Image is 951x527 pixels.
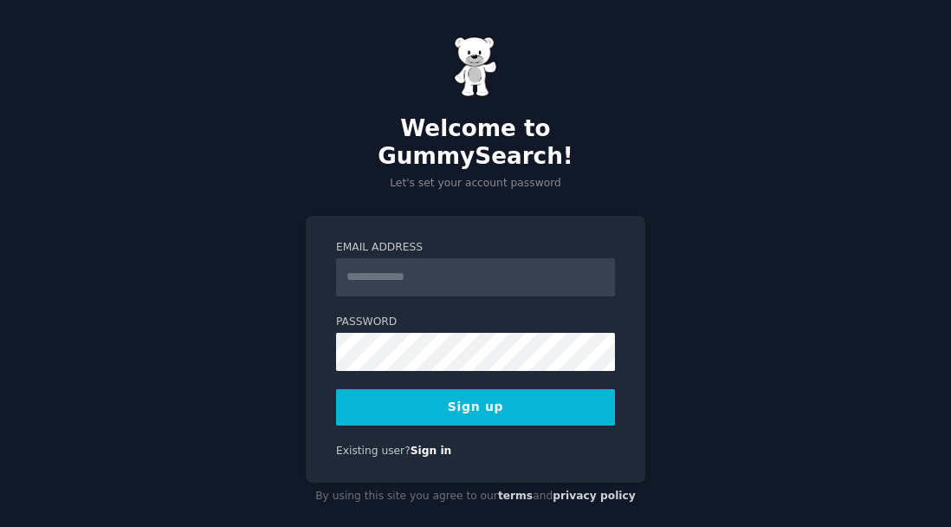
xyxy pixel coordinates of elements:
a: terms [498,490,533,502]
h2: Welcome to GummySearch! [306,115,645,170]
span: Existing user? [336,445,411,457]
a: Sign in [411,445,452,457]
label: Password [336,315,615,330]
img: Gummy Bear [454,36,497,97]
p: Let's set your account password [306,176,645,192]
div: By using this site you agree to our and [306,483,645,511]
label: Email Address [336,240,615,256]
a: privacy policy [553,490,636,502]
button: Sign up [336,389,615,426]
